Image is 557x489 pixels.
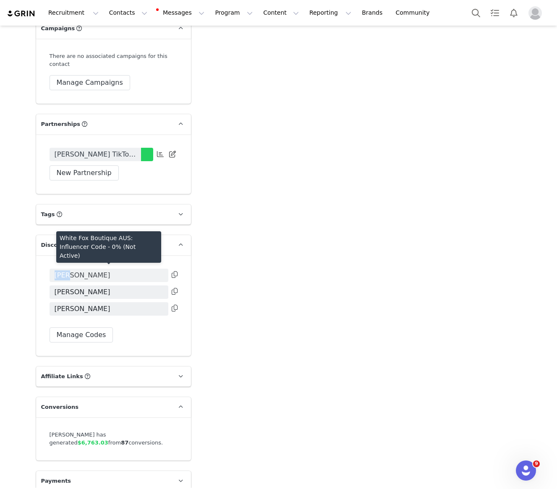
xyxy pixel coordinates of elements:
[7,10,36,18] img: grin logo
[41,24,75,33] span: Campaigns
[50,148,141,161] a: [PERSON_NAME] TikTok Collaboration [DATE]
[486,3,504,22] a: Tasks
[210,3,258,22] button: Program
[258,3,304,22] button: Content
[391,3,439,22] a: Community
[533,460,540,467] span: 9
[55,270,110,280] span: [PERSON_NAME]
[78,439,108,446] span: $6,763.03
[153,3,209,22] button: Messages
[7,7,291,16] body: Rich Text Area. Press ALT-0 for help.
[55,304,110,314] span: [PERSON_NAME]
[43,3,104,22] button: Recruitment
[528,6,542,20] img: placeholder-profile.jpg
[121,439,128,446] strong: 87
[50,52,178,68] div: There are no associated campaigns for this contact
[523,6,550,20] button: Profile
[104,3,152,22] button: Contacts
[50,327,113,343] button: Manage Codes
[467,3,485,22] button: Search
[41,210,55,219] span: Tags
[56,231,161,263] div: White Fox Boutique AUS: Influencer Code - 0% (Not Active)
[41,120,81,128] span: Partnerships
[304,3,356,22] button: Reporting
[41,241,89,249] span: Discount Codes
[50,165,119,180] button: New Partnership
[50,75,130,90] button: Manage Campaigns
[41,477,71,485] span: Payments
[50,431,178,447] div: [PERSON_NAME] has generated from conversions.
[55,149,136,160] span: [PERSON_NAME] TikTok Collaboration [DATE]
[41,372,83,381] span: Affiliate Links
[516,460,536,481] iframe: Intercom live chat
[357,3,390,22] a: Brands
[3,3,232,10] p: Invoice handed to [PERSON_NAME] - [DATE]
[41,403,79,411] span: Conversions
[505,3,523,22] button: Notifications
[55,287,110,297] span: [PERSON_NAME]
